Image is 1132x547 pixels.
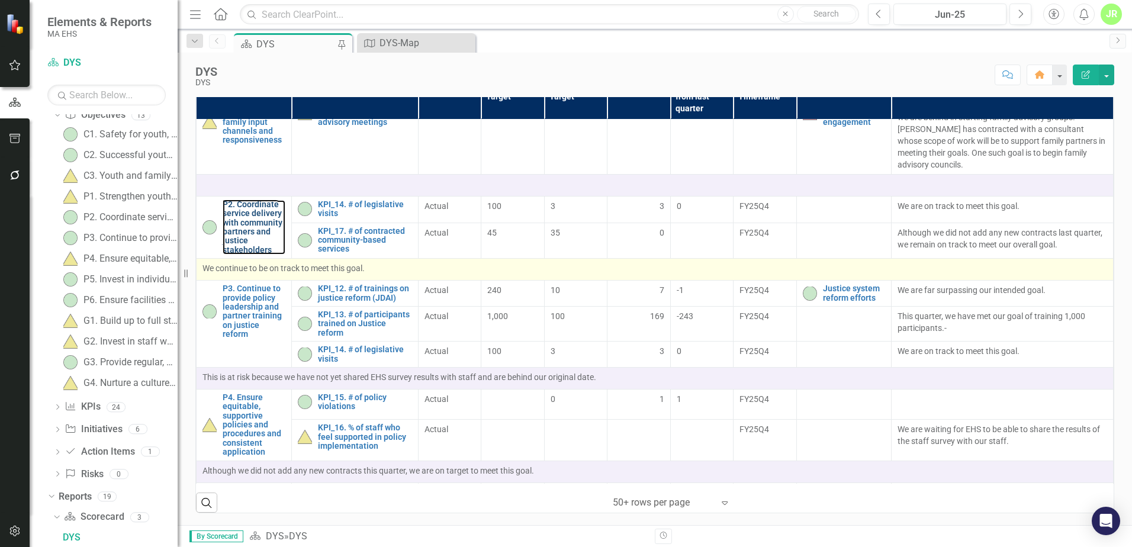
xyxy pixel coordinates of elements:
[607,420,670,461] td: Double-Click to Edit
[131,110,150,120] div: 13
[551,394,555,404] span: 0
[63,376,78,390] img: At-risk
[739,284,790,296] div: FY25Q4
[83,336,178,347] div: G2. Invest in staff well-being and promote inclusion of staff voice
[298,287,312,301] img: On-track
[60,374,178,392] a: G4. Nurture a culture of innovation and agility
[47,56,166,70] a: DYS
[318,200,412,218] a: KPI_14. # of legislative visits
[298,317,312,331] img: On-track
[63,252,78,266] img: At-risk
[202,262,1107,274] p: We continue to be on track to meet this goal.
[202,115,217,129] img: At-risk
[202,220,217,234] img: On-track
[424,345,475,357] span: Actual
[197,95,292,174] td: Double-Click to Edit Right Click for Context Menu
[892,420,1114,461] td: Double-Click to Edit
[650,310,664,322] span: 169
[63,314,78,328] img: At-risk
[202,418,217,432] img: At-risk
[83,129,178,140] div: C1. Safety for youth, staff, and communities
[202,371,1107,383] p: This is at risk because we have not yet shared EHS survey results with staff and are behind our o...
[892,389,1114,419] td: Double-Click to Edit
[607,482,670,527] td: Double-Click to Edit
[551,311,565,321] span: 100
[83,316,178,326] div: G1. Build up to full staff capacity
[739,227,790,239] div: FY25Q4
[65,445,134,459] a: Action Items
[797,6,856,22] button: Search
[823,284,886,303] a: Justice system reform efforts
[660,284,664,296] span: 7
[677,311,693,321] span: -243
[65,400,100,414] a: KPIs
[47,85,166,105] input: Search Below...
[418,342,481,368] td: Double-Click to Edit
[223,393,285,457] a: P4. Ensure equitable, supportive policies and procedures and consistent application
[487,228,497,237] span: 45
[83,274,178,285] div: P5. Invest in individualized and community-based services
[60,166,178,185] a: C3. Youth and family voice in program and policy development
[63,334,78,349] img: At-risk
[223,284,285,339] a: P3. Continue to provide policy leadership and partner training on justice reform
[65,108,125,122] a: Objectives
[60,528,178,547] a: DYS
[607,342,670,368] td: Double-Click to Edit
[63,169,78,183] img: At-risk
[298,202,312,216] img: On-track
[551,201,555,211] span: 3
[197,367,1114,389] td: Double-Click to Edit
[60,270,178,289] a: P5. Invest in individualized and community-based services
[418,389,481,419] td: Double-Click to Edit
[291,420,418,461] td: Double-Click to Edit Right Click for Context Menu
[298,347,312,362] img: On-track
[1101,4,1122,25] button: JR
[64,510,124,524] a: Scorecard
[424,310,475,322] span: Actual
[47,29,152,38] small: MA EHS
[607,223,670,259] td: Double-Click to Edit
[318,423,412,451] a: KPI_16. % of staff who feel supported in policy implementation
[5,12,28,35] img: ClearPoint Strategy
[83,295,178,305] div: P6. Ensure facilities and tech systems are responsive to youth and staff needs
[291,306,418,341] td: Double-Click to Edit Right Click for Context Menu
[487,285,501,295] span: 240
[418,281,481,307] td: Double-Click to Edit
[83,191,178,202] div: P1. Strengthen youth and family input channels and responsiveness
[202,465,1107,477] p: Although we did not add any new contracts this quarter, we are on target to meet this goal.
[424,200,475,212] span: Actual
[739,200,790,212] div: FY25Q4
[318,393,412,411] a: KPI_15. # of policy violations
[660,200,664,212] span: 3
[660,227,664,239] span: 0
[677,285,684,295] span: -1
[677,394,681,404] span: 1
[83,212,178,223] div: P2. Coordinate service delivery with community partners and justice stakeholders
[660,393,664,405] span: 1
[739,310,790,322] div: FY25Q4
[318,345,412,363] a: KPI_14. # of legislative visits
[318,284,412,303] a: KPI_12. # of trainings on justice reform (JDAI)
[98,491,117,501] div: 19
[677,346,681,356] span: 0
[197,196,292,258] td: Double-Click to Edit Right Click for Context Menu
[487,346,501,356] span: 100
[83,357,178,368] div: G3. Provide regular, accessible training and professional development
[739,345,790,357] div: FY25Q4
[898,310,1107,334] p: This quarter, we have met our goal of training 1,000 participants.-
[197,174,1114,196] td: Double-Click to Edit
[60,332,178,351] a: G2. Invest in staff well-being and promote inclusion of staff voice
[898,8,1002,22] div: Jun-25
[291,389,418,419] td: Double-Click to Edit Right Click for Context Menu
[893,4,1006,25] button: Jun-25
[291,342,418,368] td: Double-Click to Edit Right Click for Context Menu
[796,95,892,174] td: Double-Click to Edit Right Click for Context Menu
[380,36,472,50] div: DYS-Map
[318,227,412,254] a: KPI_17. # of contracted community-based services
[298,395,312,409] img: On-track
[63,189,78,204] img: At-risk
[130,512,149,522] div: 3
[487,311,508,321] span: 1,000
[60,208,178,227] a: P2. Coordinate service delivery with community partners and justice stakeholders
[360,36,472,50] a: DYS-Map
